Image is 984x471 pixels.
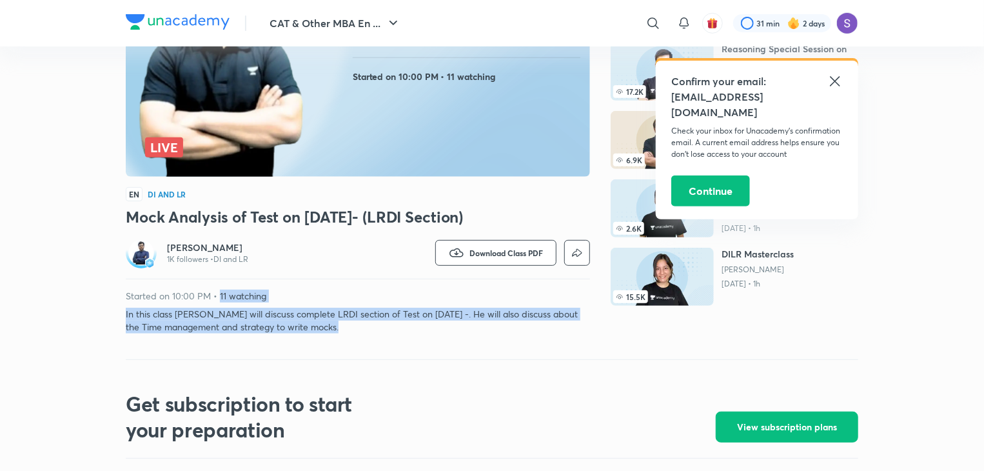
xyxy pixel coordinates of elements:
h4: Started on 10:00 PM • 11 watching [353,68,585,85]
span: 6.9K [613,154,645,166]
span: 15.5K [613,290,648,303]
h5: Confirm your email: [671,74,843,89]
img: avatar [707,17,718,29]
p: [DATE] • 1h [722,279,794,289]
span: View subscription plans [737,421,837,434]
h5: [EMAIL_ADDRESS][DOMAIN_NAME] [671,89,843,120]
span: Download Class PDF [469,248,543,258]
a: [PERSON_NAME] [167,241,248,254]
p: In this class [PERSON_NAME] will discuss complete LRDI section of Test on [DATE] -. He will also ... [126,308,590,334]
img: Company Logo [126,14,230,30]
h4: DI and LR [148,190,186,198]
h2: Get subscription to start your preparation [126,391,390,443]
button: CAT & Other MBA En ... [262,10,409,36]
img: Avatar [128,240,154,266]
button: Download Class PDF [435,240,556,266]
a: Avatarbadge [126,237,157,268]
button: avatar [702,13,723,34]
p: [DATE] • 1h [722,223,858,234]
a: [PERSON_NAME] [722,265,794,275]
span: EN [126,187,143,201]
h6: DILR Masterclass [722,248,794,261]
a: Company Logo [126,14,230,33]
h3: Mock Analysis of Test on [DATE]- (LRDI Section) [126,206,590,227]
h6: Reasoning Special Session on (Puzzle + Calendar) By [PERSON_NAME] [3PM ] [722,43,858,68]
p: Check your inbox for Unacademy’s confirmation email. A current email address helps ensure you don... [671,125,843,160]
span: 17.2K [613,85,646,98]
img: badge [145,259,154,268]
p: 1K followers • DI and LR [167,254,248,265]
button: Continue [671,175,750,206]
p: Started on 10:00 PM • 11 watching [126,290,590,303]
span: 2.6K [613,222,644,235]
img: Sapara Premji [836,12,858,34]
img: streak [787,17,800,30]
button: View subscription plans [716,412,858,443]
